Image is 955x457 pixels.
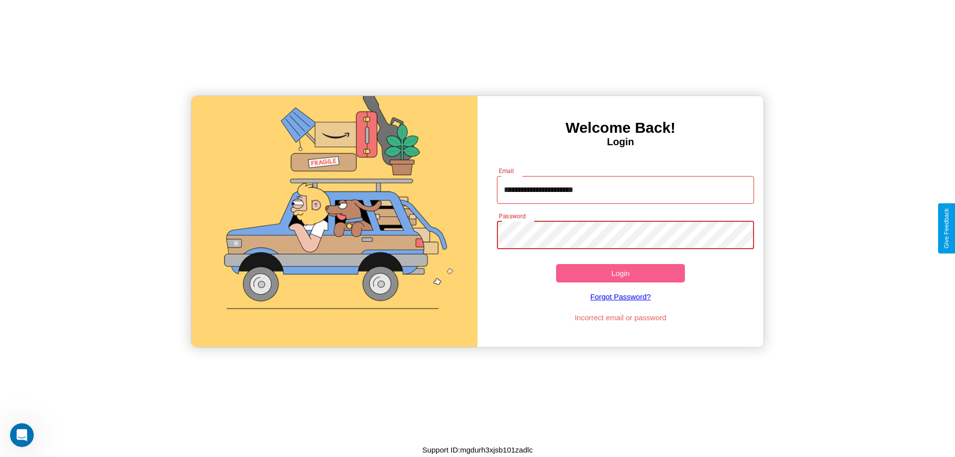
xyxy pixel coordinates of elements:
label: Email [499,167,514,175]
label: Password [499,212,525,220]
iframe: Intercom live chat [10,423,34,447]
h3: Welcome Back! [477,119,764,136]
a: Forgot Password? [492,282,750,311]
img: gif [191,96,477,347]
div: Give Feedback [943,208,950,249]
p: Incorrect email or password [492,311,750,324]
h4: Login [477,136,764,148]
p: Support ID: mgdurh3xjsb101zadlc [422,443,533,457]
button: Login [556,264,685,282]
